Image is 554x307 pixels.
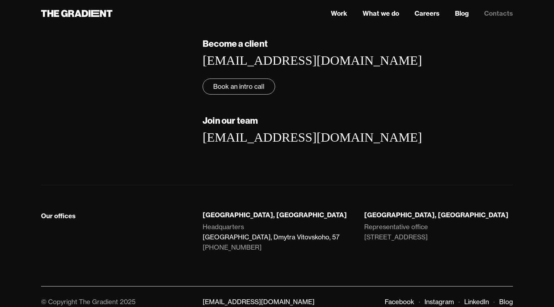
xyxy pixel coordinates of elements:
[203,79,275,95] a: Book an intro call
[499,298,513,306] a: Blog
[203,53,422,68] a: [EMAIL_ADDRESS][DOMAIN_NAME]‍
[203,232,351,242] a: [GEOGRAPHIC_DATA], Dmytra Vitovskoho, 57
[484,9,513,18] a: Contacts
[41,298,118,306] div: © Copyright The Gradient
[464,298,489,306] a: LinkedIn
[203,115,258,126] strong: Join our team
[203,298,315,306] a: [EMAIL_ADDRESS][DOMAIN_NAME]
[364,222,428,232] div: Representative office
[203,242,262,253] a: [PHONE_NUMBER]
[364,232,513,242] a: [STREET_ADDRESS]
[120,298,136,306] div: 2025
[385,298,414,306] a: Facebook
[203,38,268,49] strong: Become a client
[203,211,351,219] div: [GEOGRAPHIC_DATA], [GEOGRAPHIC_DATA]
[203,222,244,232] div: Headquarters
[331,9,347,18] a: Work
[424,298,454,306] a: Instagram
[363,9,399,18] a: What we do
[455,9,469,18] a: Blog
[41,212,76,220] div: Our offices
[364,211,508,219] strong: [GEOGRAPHIC_DATA], [GEOGRAPHIC_DATA]
[203,130,422,145] a: [EMAIL_ADDRESS][DOMAIN_NAME]
[415,9,440,18] a: Careers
